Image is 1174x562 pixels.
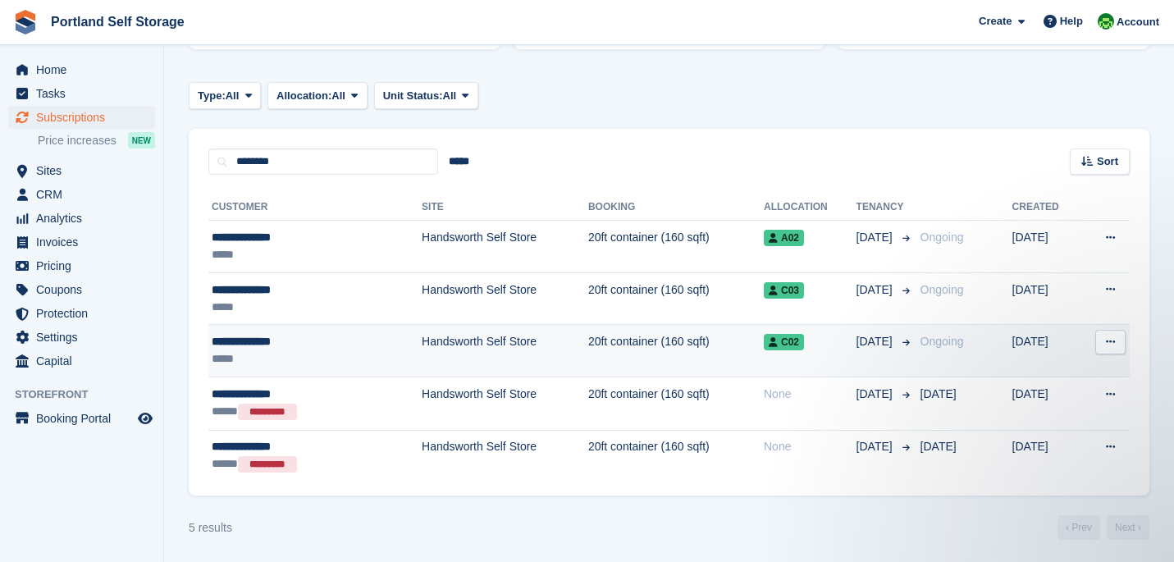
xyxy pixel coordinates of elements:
span: Analytics [36,207,135,230]
span: Account [1117,14,1159,30]
button: Allocation: All [267,82,368,109]
a: menu [8,350,155,372]
button: Unit Status: All [374,82,478,109]
td: [DATE] [1012,221,1080,273]
span: Capital [36,350,135,372]
td: Handsworth Self Store [422,221,588,273]
a: menu [8,326,155,349]
a: menu [8,183,155,206]
span: Help [1060,13,1083,30]
span: Unit Status: [383,88,443,104]
span: Invoices [36,231,135,254]
th: Created [1012,194,1080,221]
span: C02 [764,334,804,350]
div: 5 results [189,519,232,537]
td: 20ft container (160 sqft) [588,430,764,482]
th: Booking [588,194,764,221]
span: Ongoing [920,335,964,348]
a: Previous [1058,515,1100,540]
td: [DATE] [1012,272,1080,325]
a: menu [8,58,155,81]
a: Price increases NEW [38,131,155,149]
td: Handsworth Self Store [422,325,588,377]
img: Ryan Stevens [1098,13,1114,30]
div: None [764,386,857,403]
span: All [443,88,457,104]
a: menu [8,159,155,182]
a: menu [8,254,155,277]
span: Settings [36,326,135,349]
span: Pricing [36,254,135,277]
span: CRM [36,183,135,206]
div: None [764,438,857,455]
th: Tenancy [857,194,914,221]
span: [DATE] [857,229,896,246]
span: Sites [36,159,135,182]
td: Handsworth Self Store [422,272,588,325]
span: Coupons [36,278,135,301]
a: menu [8,82,155,105]
td: [DATE] [1012,377,1080,430]
button: Type: All [189,82,261,109]
td: [DATE] [1012,430,1080,482]
span: A02 [764,230,804,246]
th: Allocation [764,194,857,221]
span: Ongoing [920,283,964,296]
a: Preview store [135,409,155,428]
span: Tasks [36,82,135,105]
td: [DATE] [1012,325,1080,377]
span: Create [979,13,1012,30]
span: Price increases [38,133,116,148]
a: menu [8,207,155,230]
span: [DATE] [857,281,896,299]
th: Customer [208,194,422,221]
td: 20ft container (160 sqft) [588,221,764,273]
div: NEW [128,132,155,148]
span: All [226,88,240,104]
span: Home [36,58,135,81]
a: menu [8,407,155,430]
span: Type: [198,88,226,104]
a: menu [8,231,155,254]
a: menu [8,278,155,301]
span: [DATE] [920,440,957,453]
span: Protection [36,302,135,325]
td: Handsworth Self Store [422,377,588,430]
a: menu [8,106,155,129]
span: [DATE] [857,333,896,350]
a: Portland Self Storage [44,8,191,35]
span: C03 [764,282,804,299]
span: [DATE] [920,387,957,400]
a: Next [1107,515,1149,540]
td: 20ft container (160 sqft) [588,377,764,430]
th: Site [422,194,588,221]
nav: Page [1054,515,1153,540]
span: Allocation: [276,88,331,104]
span: Ongoing [920,231,964,244]
span: All [331,88,345,104]
td: 20ft container (160 sqft) [588,272,764,325]
span: [DATE] [857,438,896,455]
td: 20ft container (160 sqft) [588,325,764,377]
img: stora-icon-8386f47178a22dfd0bd8f6a31ec36ba5ce8667c1dd55bd0f319d3a0aa187defe.svg [13,10,38,34]
span: Booking Portal [36,407,135,430]
span: Storefront [15,386,163,403]
span: Sort [1097,153,1118,170]
span: Subscriptions [36,106,135,129]
a: menu [8,302,155,325]
td: Handsworth Self Store [422,430,588,482]
span: [DATE] [857,386,896,403]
